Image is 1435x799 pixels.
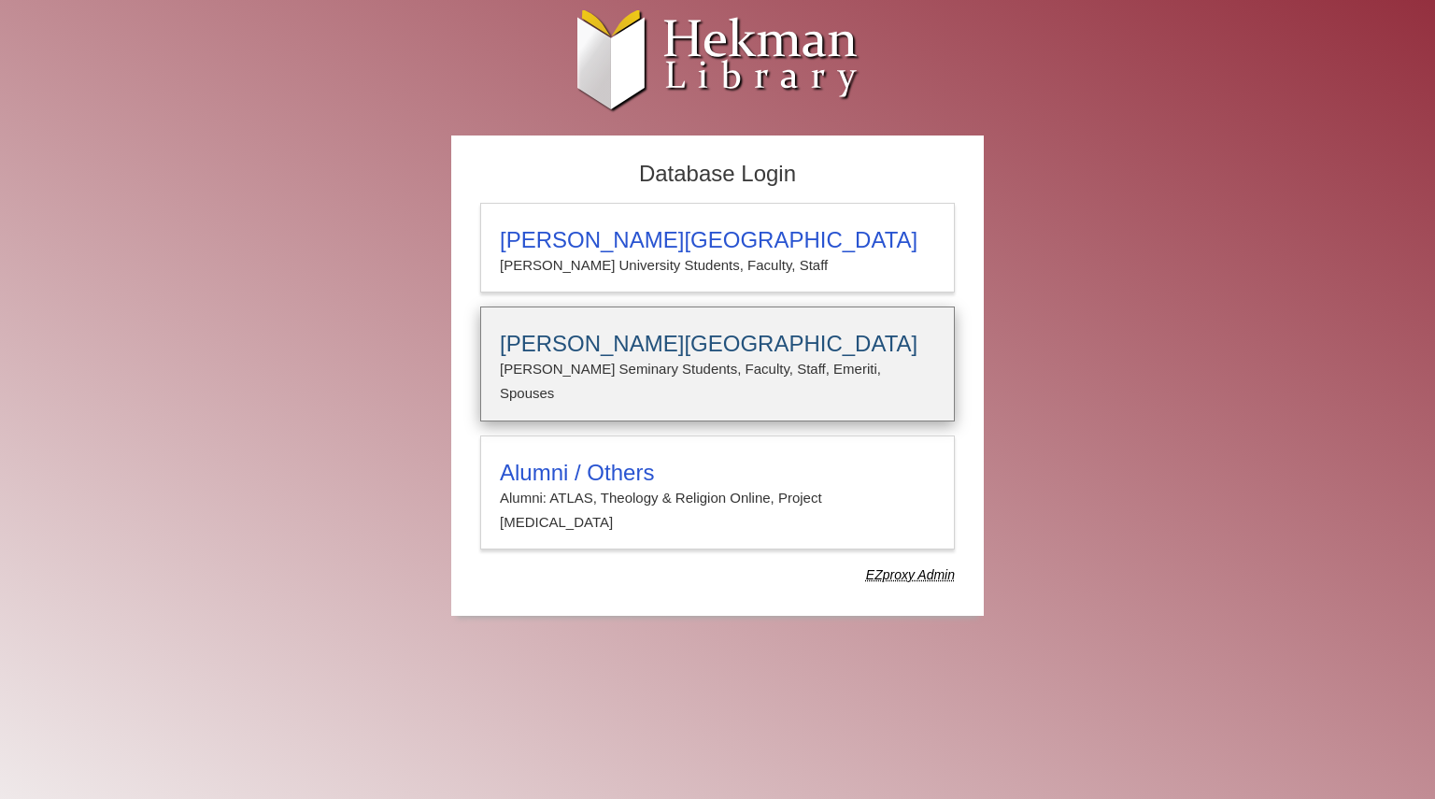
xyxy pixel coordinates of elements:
[500,227,935,253] h3: [PERSON_NAME][GEOGRAPHIC_DATA]
[480,307,955,421] a: [PERSON_NAME][GEOGRAPHIC_DATA][PERSON_NAME] Seminary Students, Faculty, Staff, Emeriti, Spouses
[471,155,964,193] h2: Database Login
[500,253,935,278] p: [PERSON_NAME] University Students, Faculty, Staff
[500,460,935,486] h3: Alumni / Others
[500,460,935,535] summary: Alumni / OthersAlumni: ATLAS, Theology & Religion Online, Project [MEDICAL_DATA]
[500,331,935,357] h3: [PERSON_NAME][GEOGRAPHIC_DATA]
[480,203,955,292] a: [PERSON_NAME][GEOGRAPHIC_DATA][PERSON_NAME] University Students, Faculty, Staff
[500,357,935,407] p: [PERSON_NAME] Seminary Students, Faculty, Staff, Emeriti, Spouses
[866,567,955,582] dfn: Use Alumni login
[500,486,935,535] p: Alumni: ATLAS, Theology & Religion Online, Project [MEDICAL_DATA]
